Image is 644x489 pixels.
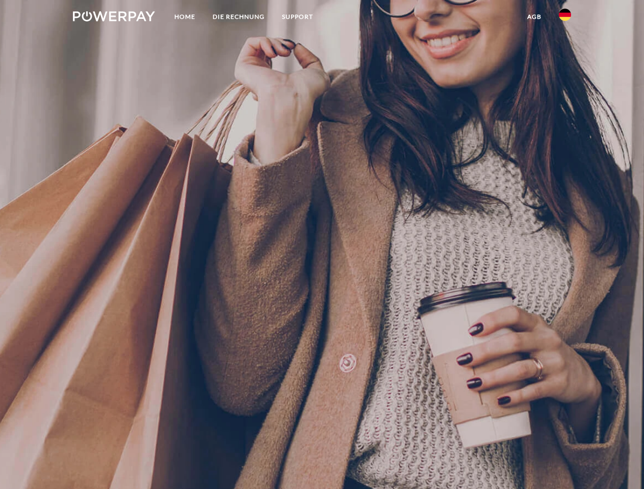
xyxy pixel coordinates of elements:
[519,8,550,26] a: agb
[559,9,571,21] img: de
[204,8,273,26] a: DIE RECHNUNG
[166,8,204,26] a: Home
[73,11,155,21] img: logo-powerpay-white.svg
[273,8,322,26] a: SUPPORT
